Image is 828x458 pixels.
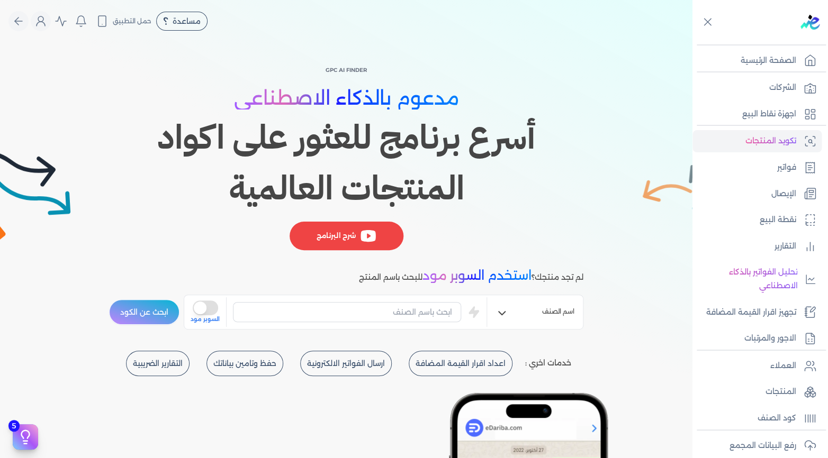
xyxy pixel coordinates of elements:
[422,268,532,283] span: استخدم السوبر مود
[692,77,822,99] a: الشركات
[758,411,796,425] p: كود الصنف
[93,12,154,30] button: حمل التطبيق
[760,213,796,227] p: نقطة البيع
[777,161,796,175] p: فواتير
[742,107,796,121] p: اجهزة نقاط البيع
[706,306,796,319] p: تجهيز اقرار القيمة المضافة
[206,351,283,376] button: حفظ وتامين بياناتك
[692,261,822,297] a: تحليل الفواتير بالذكاء الاصطناعي
[109,112,583,214] h1: أسرع برنامج للعثور على اكواد المنتجات العالمية
[233,302,461,322] input: ابحث باسم الصنف
[766,385,796,399] p: المنتجات
[300,351,392,376] button: ارسال الفواتير الالكترونية
[692,183,822,205] a: الإيصال
[109,63,583,77] p: GPC AI Finder
[692,157,822,179] a: فواتير
[692,235,822,258] a: التقارير
[745,134,796,148] p: تكويد المنتجات
[156,12,208,31] div: مساعدة
[692,209,822,231] a: نقطة البيع
[730,439,796,453] p: رفع البيانات المجمع
[692,103,822,125] a: اجهزة نقاط البيع
[692,327,822,350] a: الاجور والمرتبات
[771,187,796,201] p: الإيصال
[769,81,796,95] p: الشركات
[126,351,190,376] button: التقارير الضريبية
[692,407,822,429] a: كود الصنف
[234,86,459,109] span: مدعوم بالذكاء الاصطناعي
[698,265,797,292] p: تحليل الفواتير بالذكاء الاصطناعي
[692,130,822,152] a: تكويد المنتجات
[409,351,512,376] button: اعداد اقرار القيمة المضافة
[692,381,822,403] a: المنتجات
[775,240,796,253] p: التقارير
[8,420,20,432] span: 5
[13,424,38,450] button: 5
[692,301,822,324] a: تجهيز اقرار القيمة المضافة
[109,299,179,325] button: ابحث عن الكود
[191,315,220,324] span: السوبر مود
[359,269,583,285] p: لم تجد منتجك؟ للبحث باسم المنتج
[692,355,822,377] a: العملاء
[173,17,201,25] span: مساعدة
[800,15,820,30] img: logo
[113,16,151,26] span: حمل التطبيق
[692,435,822,457] a: رفع البيانات المجمع
[744,332,796,345] p: الاجور والمرتبات
[525,356,571,370] p: خدمات اخري :
[770,359,796,373] p: العملاء
[289,222,403,250] div: شرح البرنامج
[487,303,583,324] button: اسم الصنف
[741,54,796,68] p: الصفحة الرئيسية
[542,307,574,319] span: اسم الصنف
[692,50,822,72] a: الصفحة الرئيسية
